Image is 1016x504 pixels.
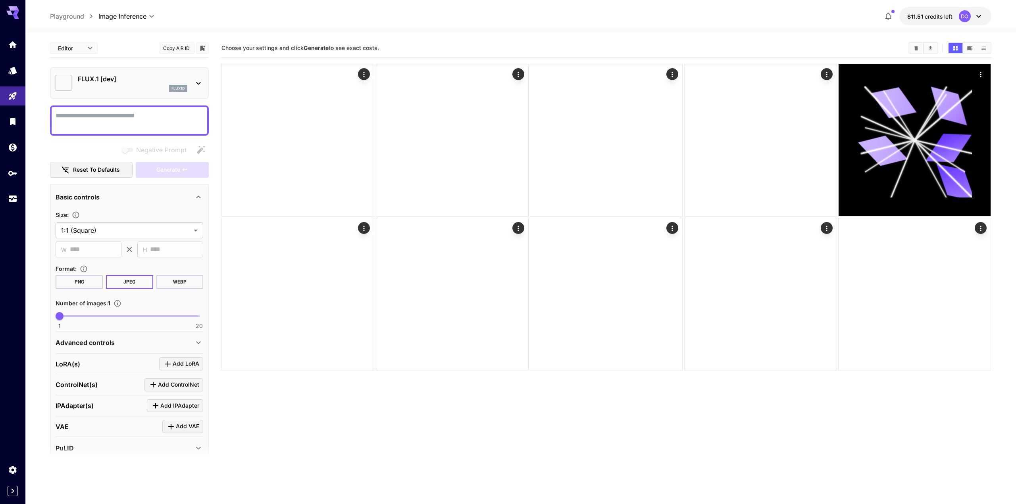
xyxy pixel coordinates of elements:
div: Usage [8,194,17,204]
button: Click to add IPAdapter [147,399,203,412]
span: 20 [196,322,203,330]
button: Clear Images [909,43,923,53]
span: Choose your settings and click to see exact costs. [221,44,379,51]
b: Generate [304,44,329,51]
span: 1:1 (Square) [61,226,190,235]
div: FLUX.1 [dev]flux1d [56,71,203,95]
button: JPEG [106,275,153,289]
button: WEBP [156,275,204,289]
button: Add to library [199,43,206,53]
div: Actions [667,222,679,234]
div: Actions [512,68,524,80]
div: Show images in grid viewShow images in video viewShow images in list view [948,42,991,54]
span: Negative prompts are not compatible with the selected model. [120,145,193,155]
a: Playground [50,11,84,21]
p: flux1d [171,86,185,91]
span: Add IPAdapter [160,401,199,411]
button: Click to add VAE [162,420,203,433]
span: W [61,245,67,254]
p: ControlNet(s) [56,380,98,389]
button: Specify how many images to generate in a single request. Each image generation will be charged se... [110,299,125,307]
div: Actions [975,222,987,234]
span: Image Inference [98,11,146,21]
button: Expand sidebar [8,486,18,496]
div: Actions [821,68,833,80]
button: PNG [56,275,103,289]
div: Clear ImagesDownload All [908,42,938,54]
p: Basic controls [56,192,100,202]
span: Negative Prompt [136,145,187,155]
button: Adjust the dimensions of the generated image by specifying its width and height in pixels, or sel... [69,211,83,219]
span: Format : [56,265,77,272]
span: Add LoRA [173,359,199,369]
div: PuLID [56,439,203,458]
button: $11.50888DO [899,7,991,25]
span: H [143,245,147,254]
div: Actions [821,222,833,234]
span: Size : [56,211,69,218]
button: Show images in video view [963,43,977,53]
button: Download All [924,43,937,53]
div: Library [8,117,17,126]
button: Copy AIR ID [159,42,194,54]
div: Actions [667,68,679,80]
div: Advanced controls [56,333,203,352]
div: Models [8,65,17,75]
button: Reset to defaults [50,162,133,178]
p: IPAdapter(s) [56,401,94,410]
div: Actions [975,68,987,80]
p: LoRA(s) [56,359,80,369]
span: Add VAE [176,422,199,431]
nav: breadcrumb [50,11,98,21]
p: Advanced controls [56,338,115,347]
button: Click to add LoRA [159,357,203,370]
div: API Keys [8,168,17,178]
span: Add ControlNet [158,380,199,390]
span: credits left [925,13,952,20]
button: Show images in grid view [949,43,962,53]
span: Number of images : 1 [56,300,110,307]
div: Home [8,40,17,50]
div: Actions [358,222,370,234]
span: $11.51 [907,13,925,20]
div: Basic controls [56,188,203,207]
p: FLUX.1 [dev] [78,74,187,84]
button: Show images in list view [977,43,991,53]
div: Playground [8,91,17,101]
p: PuLID [56,443,74,453]
div: Settings [8,465,17,475]
div: Actions [512,222,524,234]
p: VAE [56,422,69,431]
button: Click to add ControlNet [144,378,203,391]
div: $11.50888 [907,12,952,21]
div: Actions [358,68,370,80]
button: Choose the file format for the output image. [77,265,91,273]
div: DO [959,10,971,22]
div: Wallet [8,142,17,152]
span: 1 [58,322,61,330]
span: Editor [58,44,83,52]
